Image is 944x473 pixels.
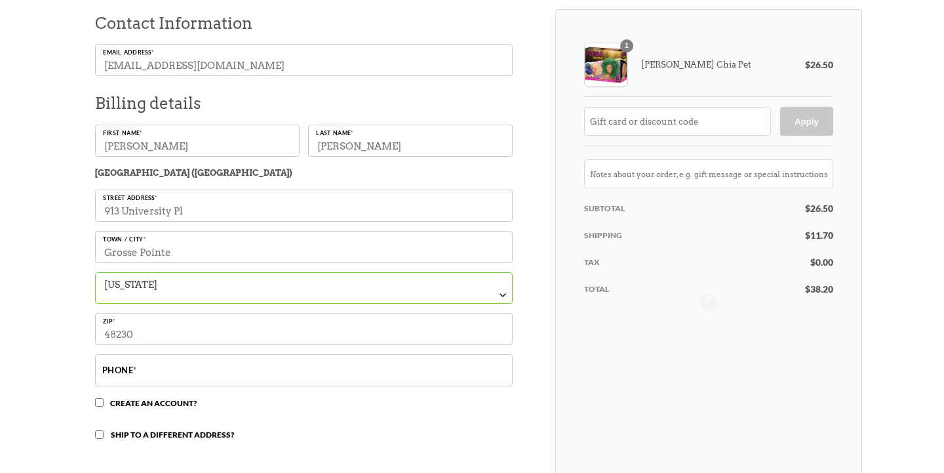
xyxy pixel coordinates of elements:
[805,283,810,295] span: $
[584,195,798,222] th: Subtotal
[95,168,292,178] strong: [GEOGRAPHIC_DATA] ([GEOGRAPHIC_DATA])
[110,398,197,408] span: Create an account?
[805,283,833,295] bdi: 38.20
[95,398,104,407] input: Create an account?
[584,159,833,188] input: Notes about your order, e.g. gift message or special instructions
[780,107,833,136] button: Apply
[805,59,833,70] bdi: 26.50
[805,230,810,241] span: $
[805,230,833,241] bdi: 11.70
[584,43,751,87] div: [PERSON_NAME] Chia Pet
[805,59,810,70] span: $
[620,39,633,52] div: 1
[810,257,833,268] bdi: 0.00
[584,249,798,276] th: Tax
[584,276,798,302] th: Total
[95,9,513,37] h3: Contact Information
[584,222,798,249] th: Shipping
[95,272,513,304] span: State
[111,430,234,440] span: Ship to a different address?
[805,203,810,214] span: $
[584,107,771,136] input: Gift card or discount code
[810,257,816,268] span: $
[95,89,513,117] h3: Billing details
[805,203,833,214] bdi: 26.50
[95,430,104,439] input: Ship to a different address?
[96,273,512,295] span: Michigan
